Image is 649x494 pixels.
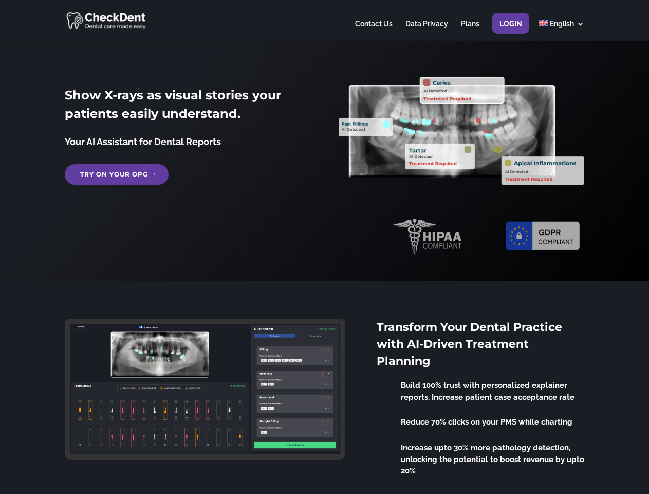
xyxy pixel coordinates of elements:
span: Build 100% trust with personalized explainer reports. Increase patient case acceptance rate [401,381,574,402]
a: Plans [461,20,479,40]
h2: Show X-rays as visual stories your patients easily understand. [65,86,310,128]
span: Your AI Assistant for Dental Reports [65,136,221,147]
a: Try on your OPG [65,164,169,185]
a: Contact Us [355,20,393,40]
span: Transform Your Dental Practice with AI-Driven Treatment Planning [377,320,562,368]
a: English [539,20,584,40]
a: Login [499,20,522,40]
span: Reduce 70% clicks on your PMS while charting [401,417,572,427]
img: X_Ray_annotated [339,77,584,185]
span: English [550,20,574,28]
a: Data Privacy [405,20,448,40]
img: CheckDent AI [66,10,147,30]
span: Increase upto 30% more pathology detection, unlocking the potential to boost revenue by upto 20% [401,443,584,475]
